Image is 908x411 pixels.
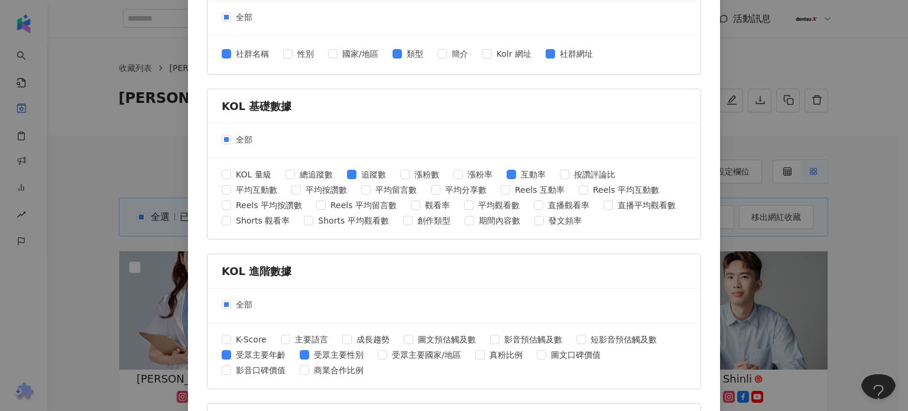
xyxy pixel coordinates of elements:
span: 簡介 [447,47,473,60]
span: 影音預估觸及數 [500,333,567,346]
span: 觀看率 [420,199,455,212]
span: 社群名稱 [231,47,274,60]
span: Reels 互動率 [510,183,569,196]
span: Shorts 平均觀看數 [313,214,393,227]
span: 按讚評論比 [569,168,620,181]
span: 主要語言 [290,333,333,346]
span: 漲粉率 [463,168,497,181]
span: 社群網址 [555,47,598,60]
span: 平均分享數 [440,183,491,196]
span: 影音口碑價值 [231,364,290,377]
span: KOL 量級 [231,168,276,181]
div: KOL 進階數據 [222,264,686,279]
span: 受眾主要性別 [309,348,368,361]
span: K-Score [231,333,271,346]
span: 直播觀看率 [543,199,594,212]
span: 受眾主要年齡 [231,348,290,361]
span: 全部 [231,298,257,311]
span: 平均互動數 [231,183,282,196]
span: 國家/地區 [338,47,383,60]
span: Reels 平均按讚數 [231,199,307,212]
span: Reels 平均留言數 [326,199,401,212]
span: 真粉比例 [485,348,527,361]
span: 圖文口碑價值 [546,348,605,361]
span: 總追蹤數 [295,168,338,181]
span: 平均觀看數 [474,199,524,212]
span: 成長趨勢 [352,333,394,346]
span: 全部 [231,133,257,146]
span: 創作類型 [413,214,455,227]
span: 平均按讚數 [301,183,352,196]
span: 圖文預估觸及數 [413,333,481,346]
span: 發文頻率 [544,214,586,227]
span: 直播平均觀看數 [613,199,680,212]
span: Shorts 觀看率 [231,214,294,227]
span: 受眾主要國家/地區 [387,348,466,361]
span: 商業合作比例 [309,364,368,377]
span: Kolr 網址 [492,47,536,60]
span: 互動率 [516,168,550,181]
span: 平均留言數 [371,183,421,196]
span: 漲粉數 [410,168,444,181]
div: KOL 基礎數據 [222,99,686,114]
span: Reels 平均互動數 [588,183,664,196]
span: 性別 [293,47,319,60]
span: 類型 [402,47,428,60]
span: 全部 [231,11,257,24]
span: 期間內容數 [474,214,525,227]
span: 追蹤數 [356,168,391,181]
span: 短影音預估觸及數 [586,333,661,346]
